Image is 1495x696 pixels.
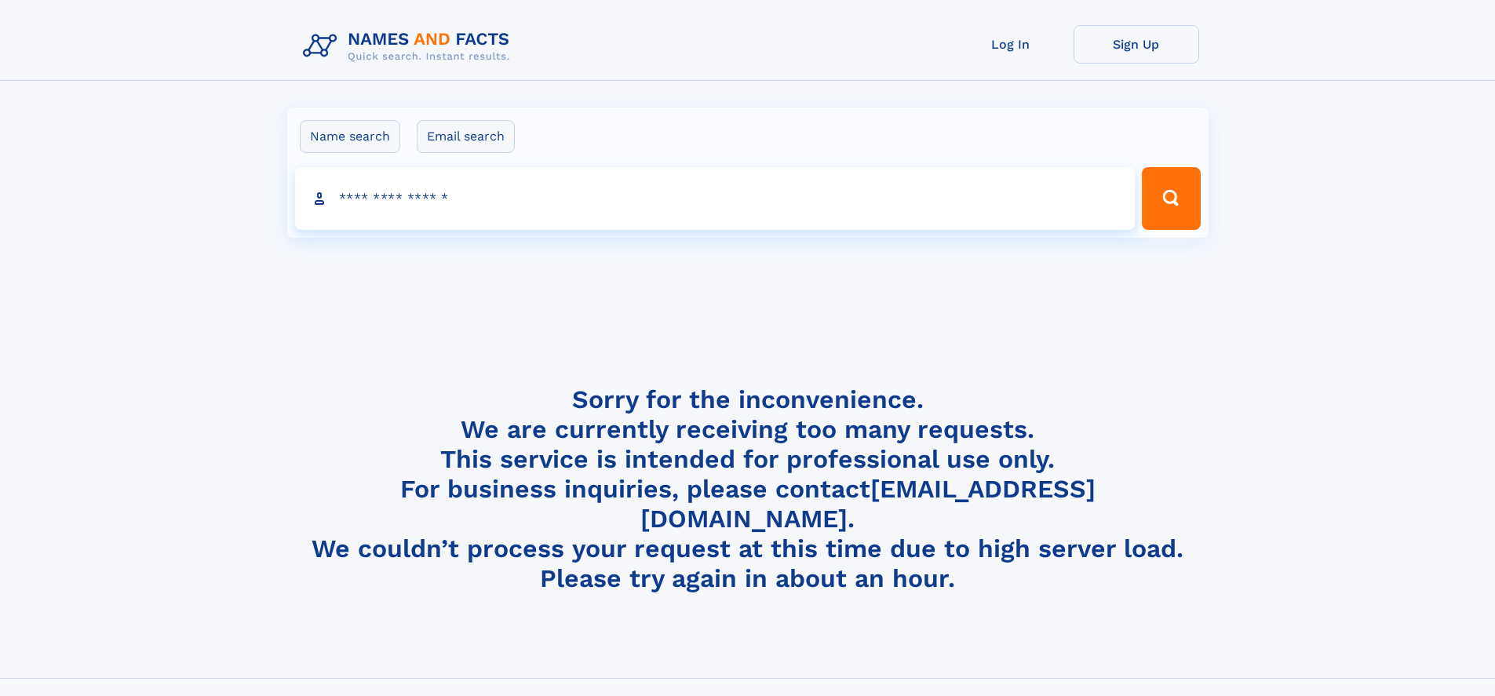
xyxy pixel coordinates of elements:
[640,474,1096,534] a: [EMAIL_ADDRESS][DOMAIN_NAME]
[297,384,1199,594] h4: Sorry for the inconvenience. We are currently receiving too many requests. This service is intend...
[1074,25,1199,64] a: Sign Up
[948,25,1074,64] a: Log In
[300,120,400,153] label: Name search
[297,25,523,67] img: Logo Names and Facts
[295,167,1136,230] input: search input
[1142,167,1200,230] button: Search Button
[417,120,515,153] label: Email search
